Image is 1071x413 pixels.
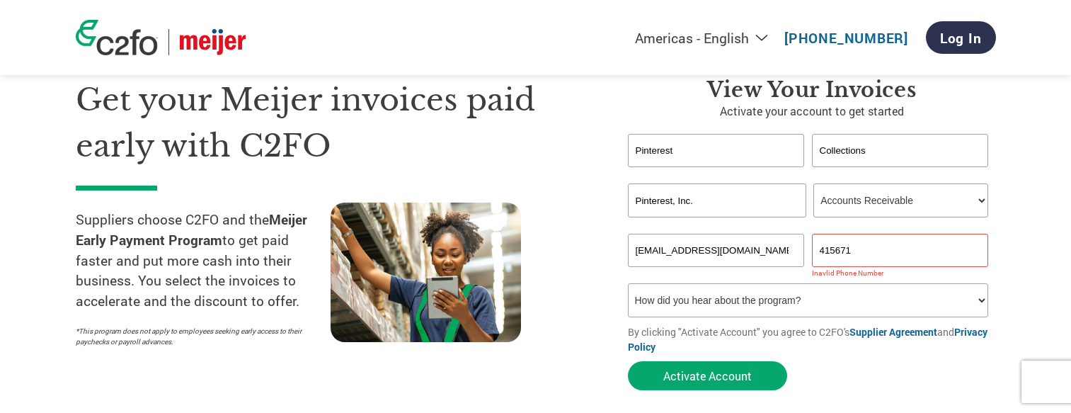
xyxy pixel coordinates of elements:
[628,325,987,353] a: Privacy Policy
[628,169,805,178] div: Invalid first name or first name is too long
[849,325,937,339] a: Supplier Agreement
[784,29,908,47] a: [PHONE_NUMBER]
[812,234,989,267] input: Phone*
[628,234,805,267] input: Invalid Email format
[76,210,331,312] p: Suppliers choose C2FO and the to get paid faster and put more cash into their business. You selec...
[812,169,989,178] div: Invalid last name or last name is too long
[180,29,246,55] img: Meijer
[628,219,989,228] div: Invalid company name or company name is too long
[628,103,996,120] p: Activate your account to get started
[628,361,787,390] button: Activate Account
[76,326,316,347] p: *This program does not apply to employees seeking early access to their paychecks or payroll adva...
[812,134,989,167] input: Last Name*
[628,183,806,217] input: Your company name*
[926,21,996,54] a: Log In
[628,77,996,103] h3: View Your Invoices
[628,324,996,354] p: By clicking "Activate Account" you agree to C2FO's and
[76,77,585,169] h1: Get your Meijer invoices paid early with C2FO
[813,183,988,217] select: Title/Role
[76,20,158,55] img: c2fo logo
[628,268,805,278] div: Inavlid Email Address
[628,134,805,167] input: First Name*
[812,268,989,278] div: Inavlid Phone Number
[76,210,307,249] strong: Meijer Early Payment Program
[331,203,521,342] img: supply chain worker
